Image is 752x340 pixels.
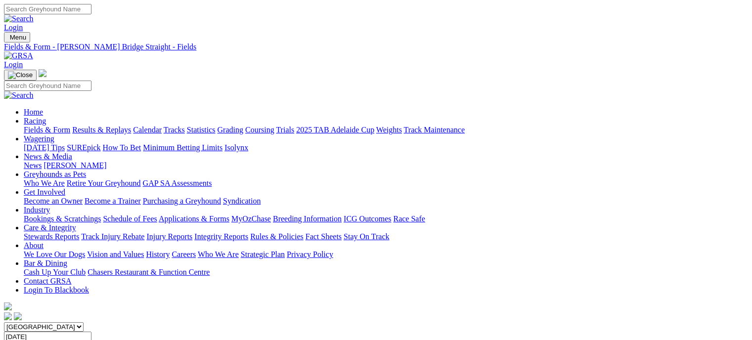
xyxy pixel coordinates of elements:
[24,277,71,285] a: Contact GRSA
[24,241,44,250] a: About
[24,161,748,170] div: News & Media
[88,268,210,276] a: Chasers Restaurant & Function Centre
[223,197,261,205] a: Syndication
[231,214,271,223] a: MyOzChase
[67,143,100,152] a: SUREpick
[24,197,83,205] a: Become an Owner
[24,134,54,143] a: Wagering
[24,179,65,187] a: Who We Are
[146,232,192,241] a: Injury Reports
[276,126,294,134] a: Trials
[245,126,274,134] a: Coursing
[24,170,86,178] a: Greyhounds as Pets
[24,250,748,259] div: About
[24,259,67,267] a: Bar & Dining
[159,214,229,223] a: Applications & Forms
[14,312,22,320] img: twitter.svg
[146,250,170,258] a: History
[287,250,333,258] a: Privacy Policy
[24,161,42,170] a: News
[39,69,46,77] img: logo-grsa-white.png
[4,42,748,51] a: Fields & Form - [PERSON_NAME] Bridge Straight - Fields
[393,214,425,223] a: Race Safe
[103,143,141,152] a: How To Bet
[85,197,141,205] a: Become a Trainer
[241,250,285,258] a: Strategic Plan
[218,126,243,134] a: Grading
[44,161,106,170] a: [PERSON_NAME]
[81,232,144,241] a: Track Injury Rebate
[4,70,37,81] button: Toggle navigation
[273,214,342,223] a: Breeding Information
[143,143,222,152] a: Minimum Betting Limits
[4,51,33,60] img: GRSA
[404,126,465,134] a: Track Maintenance
[4,312,12,320] img: facebook.svg
[24,188,65,196] a: Get Involved
[24,152,72,161] a: News & Media
[296,126,374,134] a: 2025 TAB Adelaide Cup
[143,179,212,187] a: GAP SA Assessments
[10,34,26,41] span: Menu
[72,126,131,134] a: Results & Replays
[24,143,65,152] a: [DATE] Tips
[24,214,748,223] div: Industry
[4,60,23,69] a: Login
[306,232,342,241] a: Fact Sheets
[172,250,196,258] a: Careers
[198,250,239,258] a: Who We Are
[4,81,91,91] input: Search
[344,232,389,241] a: Stay On Track
[103,214,157,223] a: Schedule of Fees
[4,91,34,100] img: Search
[24,126,70,134] a: Fields & Form
[4,14,34,23] img: Search
[24,268,86,276] a: Cash Up Your Club
[24,197,748,206] div: Get Involved
[224,143,248,152] a: Isolynx
[194,232,248,241] a: Integrity Reports
[24,232,748,241] div: Care & Integrity
[376,126,402,134] a: Weights
[4,23,23,32] a: Login
[133,126,162,134] a: Calendar
[24,126,748,134] div: Racing
[24,117,46,125] a: Racing
[24,143,748,152] div: Wagering
[250,232,304,241] a: Rules & Policies
[24,206,50,214] a: Industry
[344,214,391,223] a: ICG Outcomes
[24,179,748,188] div: Greyhounds as Pets
[24,214,101,223] a: Bookings & Scratchings
[24,250,85,258] a: We Love Our Dogs
[24,286,89,294] a: Login To Blackbook
[24,108,43,116] a: Home
[87,250,144,258] a: Vision and Values
[187,126,216,134] a: Statistics
[4,32,30,42] button: Toggle navigation
[24,232,79,241] a: Stewards Reports
[143,197,221,205] a: Purchasing a Greyhound
[8,71,33,79] img: Close
[24,268,748,277] div: Bar & Dining
[4,302,12,310] img: logo-grsa-white.png
[164,126,185,134] a: Tracks
[4,4,91,14] input: Search
[67,179,141,187] a: Retire Your Greyhound
[24,223,76,232] a: Care & Integrity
